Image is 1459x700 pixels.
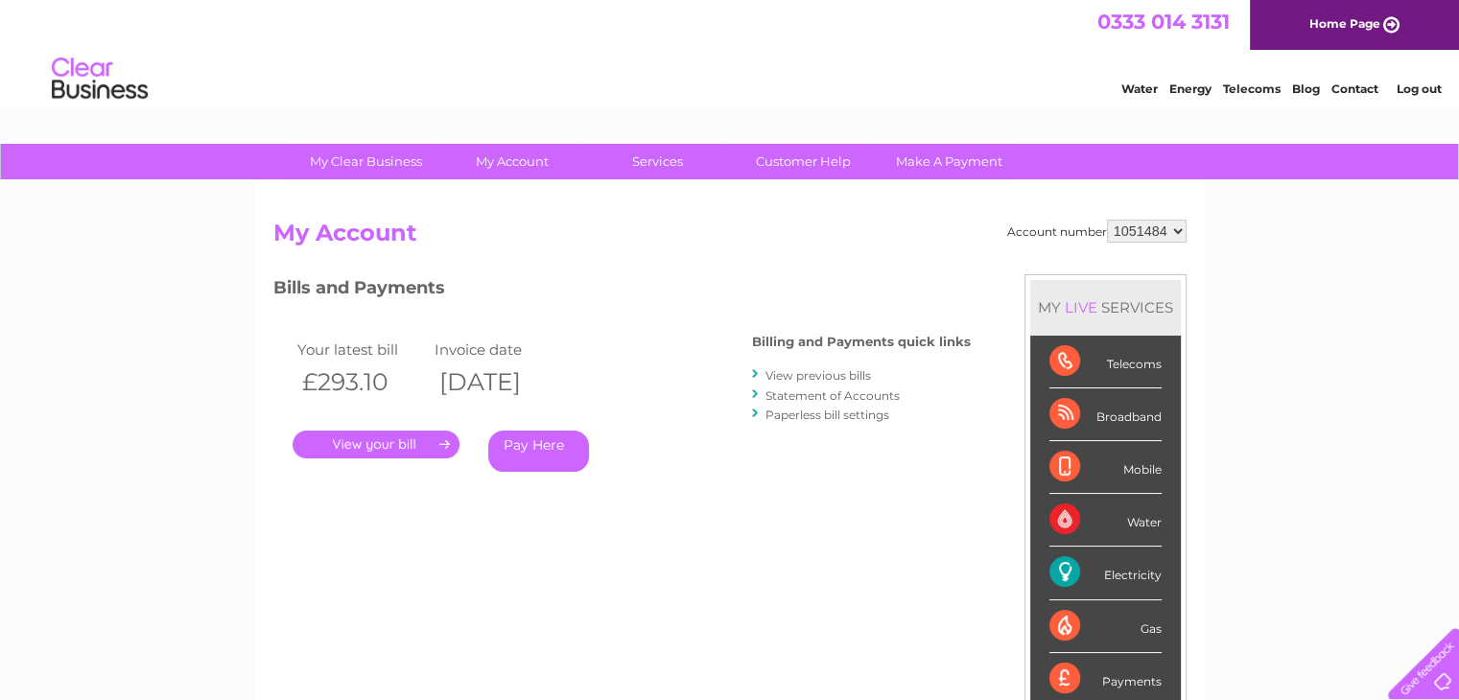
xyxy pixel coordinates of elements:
[1049,600,1162,653] div: Gas
[430,337,568,362] td: Invoice date
[488,431,589,472] a: Pay Here
[433,144,591,179] a: My Account
[752,335,971,349] h4: Billing and Payments quick links
[51,50,149,108] img: logo.png
[1223,82,1281,96] a: Telecoms
[1396,82,1441,96] a: Log out
[724,144,882,179] a: Customer Help
[1049,388,1162,441] div: Broadband
[287,144,445,179] a: My Clear Business
[1049,494,1162,547] div: Water
[293,431,459,458] a: .
[1030,280,1181,335] div: MY SERVICES
[1097,10,1230,34] a: 0333 014 3131
[1049,547,1162,599] div: Electricity
[293,362,431,402] th: £293.10
[1049,336,1162,388] div: Telecoms
[765,408,889,422] a: Paperless bill settings
[277,11,1184,93] div: Clear Business is a trading name of Verastar Limited (registered in [GEOGRAPHIC_DATA] No. 3667643...
[273,274,971,308] h3: Bills and Payments
[1061,298,1101,316] div: LIVE
[765,368,871,383] a: View previous bills
[430,362,568,402] th: [DATE]
[765,388,900,403] a: Statement of Accounts
[1049,441,1162,494] div: Mobile
[1007,220,1187,243] div: Account number
[1169,82,1212,96] a: Energy
[870,144,1028,179] a: Make A Payment
[1331,82,1378,96] a: Contact
[1292,82,1320,96] a: Blog
[293,337,431,362] td: Your latest bill
[1121,82,1158,96] a: Water
[578,144,737,179] a: Services
[273,220,1187,256] h2: My Account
